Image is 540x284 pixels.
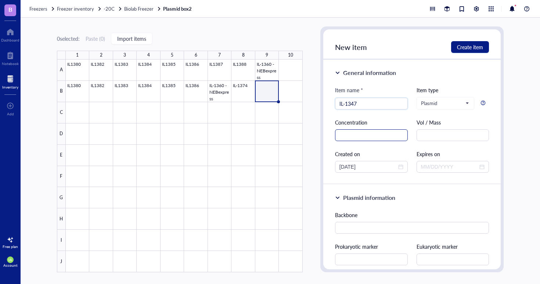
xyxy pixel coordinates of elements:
[218,51,221,60] div: 7
[1,26,19,42] a: Dashboard
[266,51,268,60] div: 9
[57,35,80,43] div: 0 selected:
[1,38,19,42] div: Dashboard
[57,123,66,145] div: D
[147,51,150,60] div: 4
[451,41,489,53] button: Create item
[2,73,18,89] a: Inventory
[288,51,293,60] div: 10
[117,36,146,42] span: Import items
[3,263,18,267] div: Account
[57,145,66,166] div: E
[104,5,115,12] span: -20C
[335,211,489,219] div: Backbone
[195,51,197,60] div: 6
[86,33,105,44] button: Paste (0)
[29,5,47,12] span: Freezers
[57,81,66,102] div: B
[421,100,469,107] span: Plasmid
[57,102,66,123] div: C
[7,112,14,116] div: Add
[29,6,55,12] a: Freezers
[417,150,489,158] div: Expires on
[163,6,193,12] a: Plasmid box2
[2,50,19,66] a: Notebook
[8,258,12,262] span: IA
[111,33,152,44] button: Import items
[335,150,408,158] div: Created on
[171,51,173,60] div: 5
[100,51,102,60] div: 2
[76,51,79,60] div: 1
[104,6,162,12] a: -20CBiolab Freezer
[335,86,363,94] div: Item name
[335,118,408,126] div: Concentration
[339,163,397,171] input: MM/DD/YYYY
[335,242,408,251] div: Prokaryotic marker
[57,166,66,187] div: F
[457,44,483,50] span: Create item
[242,51,245,60] div: 8
[417,242,489,251] div: Eukaryotic marker
[343,193,395,202] div: Plasmid information
[57,208,66,230] div: H
[57,230,66,251] div: I
[417,118,489,126] div: Vol / Mass
[57,187,66,208] div: G
[57,60,66,81] div: A
[2,85,18,89] div: Inventory
[421,163,478,171] input: MM/DD/YYYY
[3,244,18,249] div: Free plan
[417,86,489,94] div: Item type
[57,6,102,12] a: Freezer inventory
[8,5,12,14] span: B
[343,68,396,77] div: General information
[2,61,19,66] div: Notebook
[335,42,367,52] span: New item
[57,5,94,12] span: Freezer inventory
[57,251,66,272] div: J
[123,51,126,60] div: 3
[124,5,154,12] span: Biolab Freezer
